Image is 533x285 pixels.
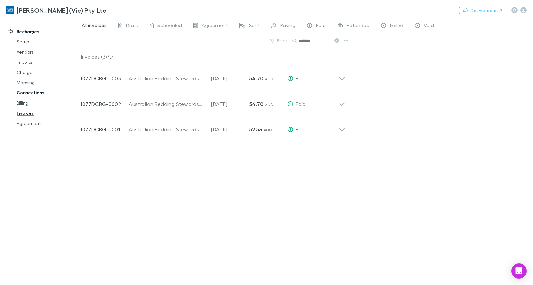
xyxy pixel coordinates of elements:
[10,118,84,128] a: Agreements
[6,6,14,14] img: William Buck (Vic) Pty Ltd's Logo
[459,7,506,14] button: Got Feedback?
[424,22,434,30] span: Void
[129,126,205,133] div: Australian Bedding Stewardship Council
[249,101,263,107] strong: 54.70
[81,100,129,108] p: I077DCBG-0002
[17,6,106,14] h3: [PERSON_NAME] (Vic) Pty Ltd
[76,89,350,114] div: I077DCBG-0002Australian Bedding Stewardship Council[DATE]54.70 AUDPaid
[129,75,205,82] div: Australian Bedding Stewardship Council
[249,22,260,30] span: Sent
[157,22,182,30] span: Scheduled
[296,126,306,132] span: Paid
[265,102,274,107] span: AUD
[10,88,84,98] a: Connections
[296,75,306,81] span: Paid
[390,22,403,30] span: Failed
[10,98,84,108] a: Billing
[76,63,350,89] div: I077DCBG-0003Australian Bedding Stewardship Council[DATE]54.70 AUDPaid
[10,57,84,67] a: Imports
[76,114,350,140] div: I077DCBG-0001Australian Bedding Stewardship Council[DATE]52.53 AUDPaid
[10,77,84,88] a: Mapping
[126,22,138,30] span: Draft
[81,126,129,133] p: I077DCBG-0001
[511,263,527,279] div: Open Intercom Messenger
[10,67,84,77] a: Charges
[129,100,205,108] div: Australian Bedding Stewardship Council
[81,75,129,82] p: I077DCBG-0003
[211,100,249,108] p: [DATE]
[347,22,369,30] span: Refunded
[280,22,296,30] span: Paying
[265,77,274,81] span: AUD
[211,75,249,82] p: [DATE]
[267,37,291,45] button: Filter
[249,75,263,82] strong: 54.70
[10,37,84,47] a: Setup
[3,3,110,18] a: [PERSON_NAME] (Vic) Pty Ltd
[10,47,84,57] a: Vendors
[296,101,306,107] span: Paid
[202,22,228,30] span: Agreement
[249,126,262,133] strong: 52.53
[264,128,272,132] span: AUD
[82,22,107,30] span: All invoices
[316,22,326,30] span: Paid
[211,126,249,133] p: [DATE]
[1,26,84,37] a: Recharges
[10,108,84,118] a: Invoices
